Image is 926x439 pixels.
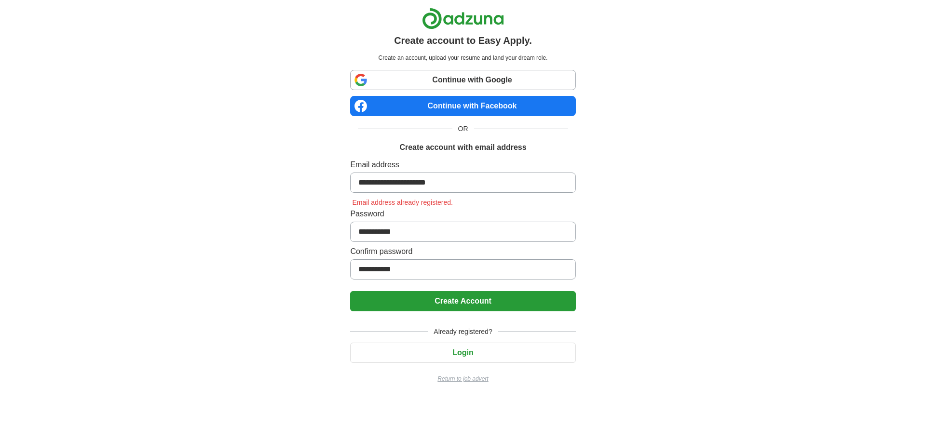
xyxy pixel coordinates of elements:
h1: Create account with email address [399,142,526,153]
a: Login [350,348,575,357]
span: OR [452,124,474,134]
a: Continue with Facebook [350,96,575,116]
label: Password [350,208,575,220]
label: Email address [350,159,575,171]
a: Return to job advert [350,374,575,383]
a: Continue with Google [350,70,575,90]
button: Create Account [350,291,575,311]
label: Confirm password [350,246,575,257]
span: Email address already registered. [350,199,455,206]
button: Login [350,343,575,363]
img: Adzuna logo [422,8,504,29]
h1: Create account to Easy Apply. [394,33,532,48]
span: Already registered? [428,327,498,337]
p: Create an account, upload your resume and land your dream role. [352,53,573,62]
